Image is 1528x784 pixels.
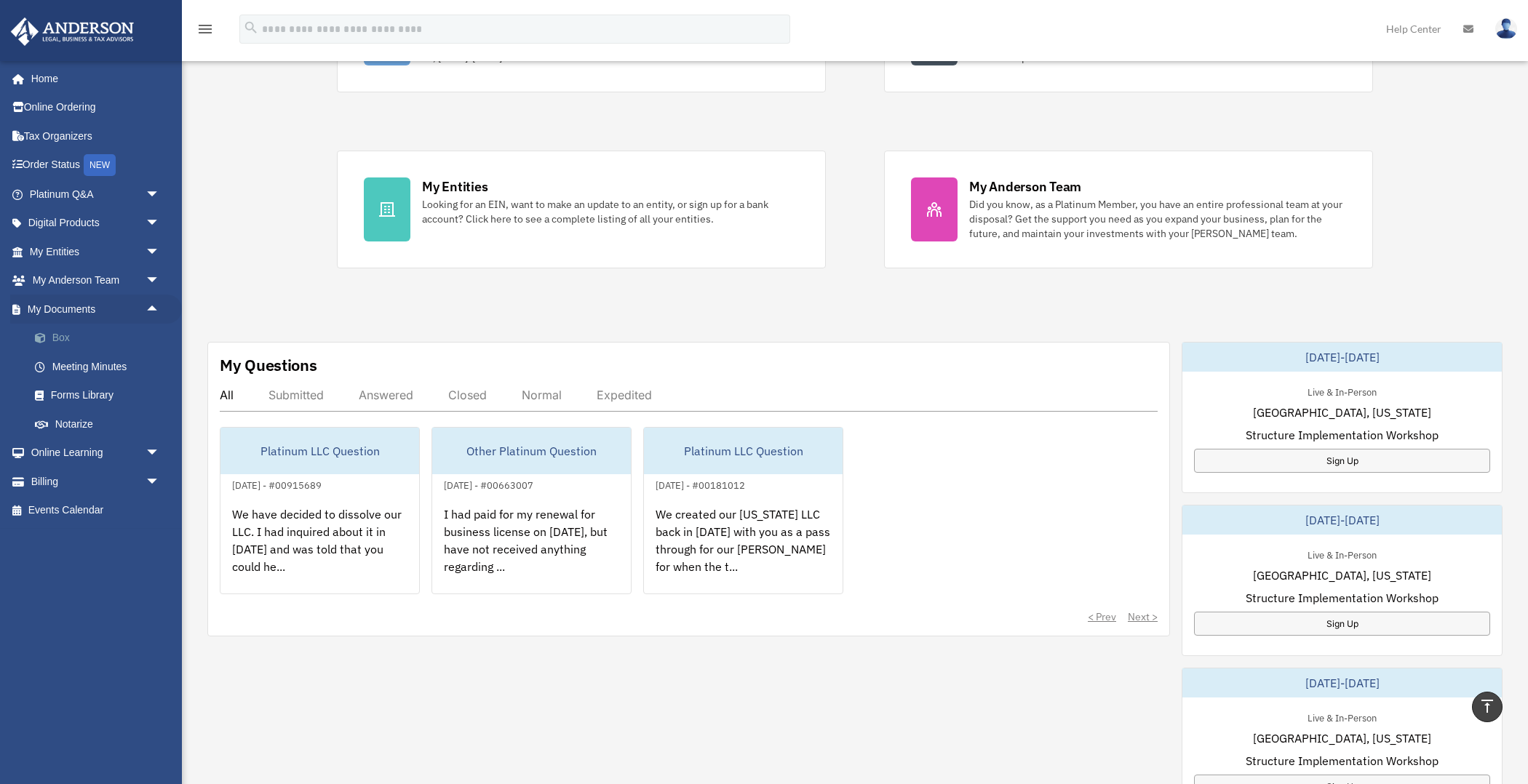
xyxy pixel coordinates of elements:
[432,476,545,492] div: [DATE] - #00663007
[220,428,419,474] div: Platinum LLC Question
[1182,505,1502,535] div: [DATE]-[DATE]
[10,266,182,295] a: My Anderson Teamarrow_drop_down
[1194,449,1490,473] a: Sign Up
[1296,383,1388,399] div: Live & In-Person
[1495,18,1517,39] img: User Pic
[1246,589,1439,607] span: Structure Implementation Workshop
[1296,546,1388,561] div: Live & In-Person
[643,427,843,594] a: Platinum LLC Question[DATE] - #00181012We created our [US_STATE] LLC back in [DATE] with you as a...
[220,354,317,376] div: My Questions
[220,494,419,607] div: We have decided to dissolve our LLC. I had inquired about it in [DATE] and was told that you coul...
[337,151,826,268] a: My Entities Looking for an EIN, want to make an update to an entity, or sign up for a bank accoun...
[1194,612,1490,636] a: Sign Up
[84,154,116,176] div: NEW
[1182,343,1502,372] div: [DATE]-[DATE]
[969,197,1346,241] div: Did you know, as a Platinum Member, you have an entire professional team at your disposal? Get th...
[10,93,182,122] a: Online Ordering
[10,237,182,266] a: My Entitiesarrow_drop_down
[884,151,1373,268] a: My Anderson Team Did you know, as a Platinum Member, you have an entire professional team at your...
[243,20,259,36] i: search
[1253,567,1431,584] span: [GEOGRAPHIC_DATA], [US_STATE]
[146,439,175,468] span: arrow_drop_down
[220,476,333,492] div: [DATE] - #00915689
[969,177,1081,196] div: My Anderson Team
[20,409,182,439] a: Notarize
[10,467,182,496] a: Billingarrow_drop_down
[1182,668,1502,697] div: [DATE]-[DATE]
[431,427,632,594] a: Other Platinum Question[DATE] - #00663007I had paid for my renewal for business license on [DATE]...
[1472,692,1503,722] a: vertical_align_top
[7,17,138,46] img: Anderson Advisors Platinum Portal
[1246,752,1439,769] span: Structure Implementation Workshop
[268,388,324,402] div: Submitted
[432,494,631,607] div: I had paid for my renewal for business license on [DATE], but have not received anything regardin...
[146,266,175,296] span: arrow_drop_down
[146,467,175,497] span: arrow_drop_down
[10,209,182,238] a: Digital Productsarrow_drop_down
[10,121,182,151] a: Tax Organizers
[196,20,214,38] i: menu
[146,237,175,267] span: arrow_drop_down
[10,295,182,324] a: My Documentsarrow_drop_up
[10,151,182,180] a: Order StatusNEW
[432,428,631,474] div: Other Platinum Question
[1296,709,1388,724] div: Live & In-Person
[10,496,182,525] a: Events Calendar
[146,180,175,209] span: arrow_drop_down
[1253,729,1431,747] span: [GEOGRAPHIC_DATA], [US_STATE]
[220,427,420,594] a: Platinum LLC Question[DATE] - #00915689We have decided to dissolve our LLC. I had inquired about ...
[522,388,562,402] div: Normal
[644,476,757,492] div: [DATE] - #00181012
[448,388,487,402] div: Closed
[20,324,182,353] a: Box
[1479,697,1496,715] i: vertical_align_top
[10,180,182,209] a: Platinum Q&Aarrow_drop_down
[10,64,175,93] a: Home
[10,439,182,468] a: Online Learningarrow_drop_down
[422,177,488,196] div: My Entities
[146,209,175,239] span: arrow_drop_down
[597,388,652,402] div: Expedited
[196,25,214,38] a: menu
[359,388,413,402] div: Answered
[146,295,175,324] span: arrow_drop_up
[1253,404,1431,421] span: [GEOGRAPHIC_DATA], [US_STATE]
[422,197,799,226] div: Looking for an EIN, want to make an update to an entity, or sign up for a bank account? Click her...
[644,494,843,607] div: We created our [US_STATE] LLC back in [DATE] with you as a pass through for our [PERSON_NAME] for...
[20,381,182,410] a: Forms Library
[1246,426,1439,444] span: Structure Implementation Workshop
[644,428,843,474] div: Platinum LLC Question
[220,388,234,402] div: All
[20,352,182,381] a: Meeting Minutes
